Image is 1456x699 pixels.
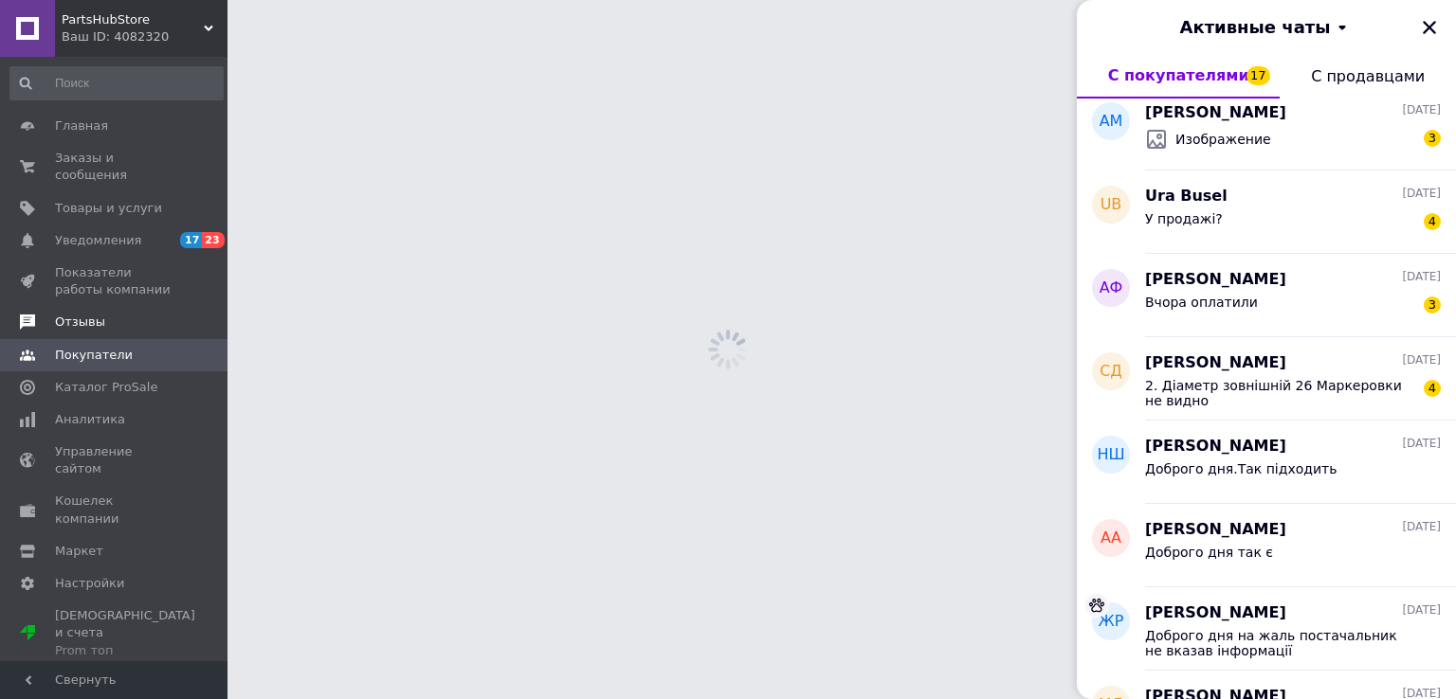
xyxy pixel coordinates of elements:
[55,150,175,184] span: Заказы и сообщения
[1145,211,1223,226] span: У продажі?
[55,411,125,428] span: Аналитика
[1101,194,1122,216] span: UB
[1077,53,1280,99] button: С покупателями17
[1402,436,1441,452] span: [DATE]
[55,493,175,527] span: Кошелек компании
[1077,87,1456,170] button: АМ[PERSON_NAME][DATE]Изображение3
[1145,602,1286,624] span: [PERSON_NAME]
[1100,278,1123,299] span: АФ
[55,379,157,396] span: Каталог ProSale
[1077,587,1456,671] button: ЖР[PERSON_NAME][DATE]Доброго дня на жаль постачальник не вказав інформації
[1402,186,1441,202] span: [DATE]
[1108,66,1249,84] span: С покупателями
[9,66,224,100] input: Поиск
[1145,519,1286,541] span: [PERSON_NAME]
[55,232,141,249] span: Уведомления
[1418,16,1441,39] button: Закрыть
[180,232,202,248] span: 17
[1424,380,1441,397] span: 4
[1145,186,1228,207] span: Ura Busel
[55,642,195,659] div: Prom топ
[1402,102,1441,118] span: [DATE]
[1145,436,1286,457] span: [PERSON_NAME]
[55,347,133,364] span: Покупатели
[1311,67,1425,85] span: С продавцами
[1145,461,1337,476] span: Доброго дня.Так підходить
[62,11,204,28] span: PartsHubStore
[1100,361,1122,383] span: СД
[1145,545,1273,560] span: Доброго дня так є
[1099,611,1124,633] span: ЖР
[1145,352,1286,374] span: [PERSON_NAME]
[1077,170,1456,254] button: UBUra Busel[DATE]У продажі?4
[202,232,224,248] span: 23
[1145,102,1286,124] span: [PERSON_NAME]
[1424,130,1441,147] span: 3
[1077,254,1456,337] button: АФ[PERSON_NAME][DATE]Вчора оплатили3
[1077,337,1456,421] button: СД[PERSON_NAME][DATE]2. Діаметр зовнішній 26 Маркеровки не видно4
[1247,66,1270,85] span: 17
[55,117,108,134] span: Главная
[1180,15,1331,40] span: Активные чаты
[1424,296,1441,314] span: 3
[1424,213,1441,230] span: 4
[1145,269,1286,291] span: [PERSON_NAME]
[55,607,195,659] span: [DEMOGRAPHIC_DATA] и счета
[1100,111,1123,133] span: АМ
[1402,352,1441,368] span: [DATE]
[1097,444,1124,466] span: НШ
[1077,421,1456,504] button: НШ[PERSON_NAME][DATE]Доброго дня.Так підходить
[62,28,227,45] div: Ваш ID: 4082320
[1280,53,1456,99] button: С продавцами
[1101,528,1121,549] span: аа
[55,443,175,477] span: Управление сайтом
[1145,628,1414,658] span: Доброго дня на жаль постачальник не вказав інформації
[1145,378,1414,408] span: 2. Діаметр зовнішній 26 Маркеровки не видно
[1077,504,1456,587] button: аа[PERSON_NAME][DATE]Доброго дня так є
[1402,602,1441,618] span: [DATE]
[55,314,105,331] span: Отзывы
[1402,269,1441,285] span: [DATE]
[1175,130,1271,149] span: Изображение
[55,200,162,217] span: Товары и услуги
[55,543,103,560] span: Маркет
[1145,295,1258,310] span: Вчора оплатили
[55,264,175,298] span: Показатели работы компании
[55,575,124,592] span: Настройки
[1402,519,1441,535] span: [DATE]
[1130,15,1403,40] button: Активные чаты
